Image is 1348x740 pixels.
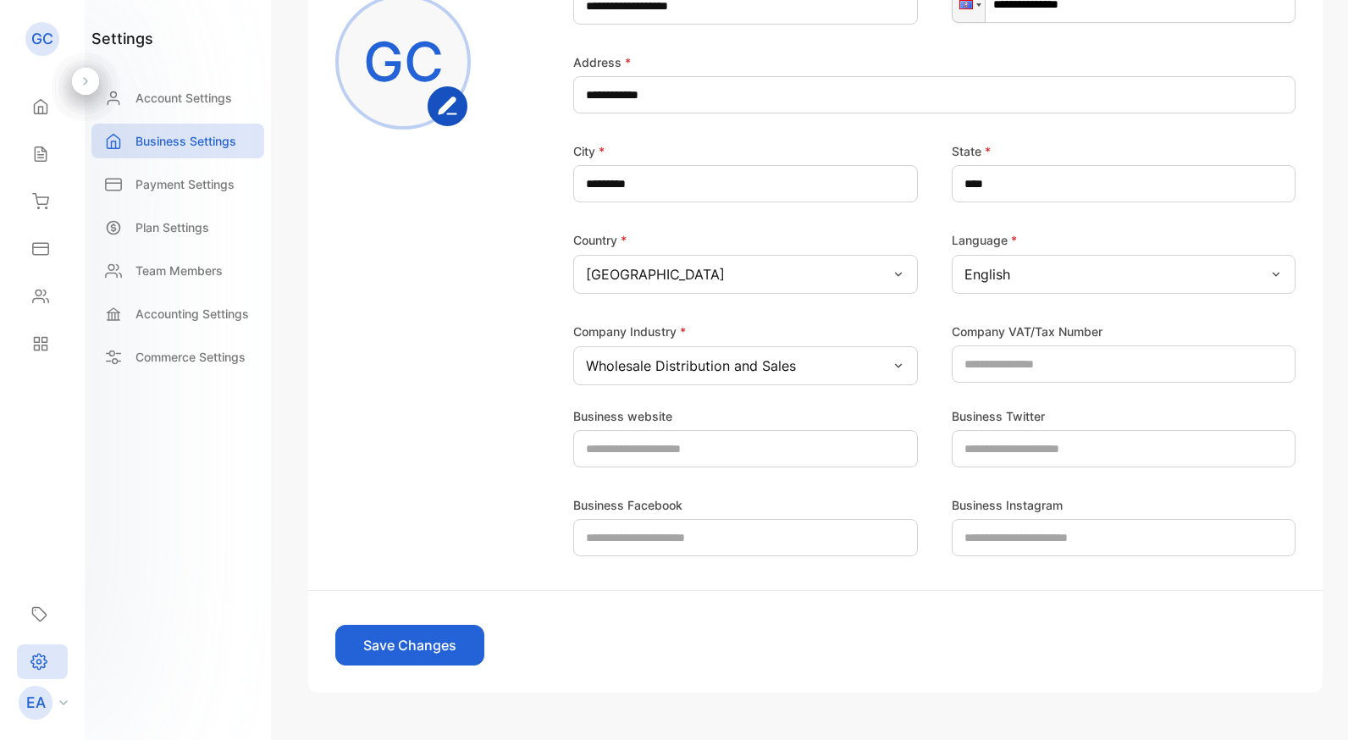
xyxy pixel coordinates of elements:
[363,21,444,102] p: GC
[26,692,46,714] p: EA
[135,132,236,150] p: Business Settings
[31,28,53,50] p: GC
[135,175,235,193] p: Payment Settings
[573,233,627,247] label: Country
[573,53,631,71] label: Address
[952,233,1017,247] label: Language
[952,142,991,160] label: State
[91,210,264,245] a: Plan Settings
[952,496,1063,514] label: Business Instagram
[586,356,796,376] p: Wholesale Distribution and Sales
[135,305,249,323] p: Accounting Settings
[573,496,682,514] label: Business Facebook
[586,264,725,284] p: [GEOGRAPHIC_DATA]
[14,7,64,58] button: Open LiveChat chat widget
[135,89,232,107] p: Account Settings
[335,625,484,665] button: Save Changes
[135,262,223,279] p: Team Members
[91,124,264,158] a: Business Settings
[91,167,264,202] a: Payment Settings
[135,348,246,366] p: Commerce Settings
[573,407,672,425] label: Business website
[91,296,264,331] a: Accounting Settings
[952,323,1102,340] label: Company VAT/Tax Number
[91,80,264,115] a: Account Settings
[91,253,264,288] a: Team Members
[952,407,1045,425] label: Business Twitter
[964,264,1010,284] p: English
[573,324,686,339] label: Company Industry
[135,218,209,236] p: Plan Settings
[91,340,264,374] a: Commerce Settings
[573,142,605,160] label: City
[91,27,153,50] h1: settings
